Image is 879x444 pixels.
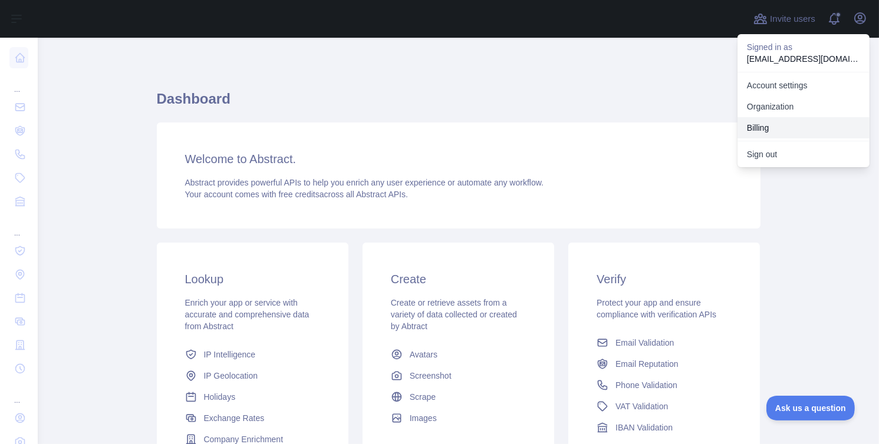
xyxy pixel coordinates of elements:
span: Invite users [770,12,815,26]
a: Account settings [738,75,870,96]
a: Images [386,407,531,429]
a: IP Intelligence [180,344,325,365]
a: VAT Validation [592,396,736,417]
span: IP Intelligence [204,349,256,360]
button: Sign out [738,144,870,165]
span: Enrich your app or service with accurate and comprehensive data from Abstract [185,298,310,331]
span: Avatars [410,349,437,360]
div: ... [9,71,28,94]
h3: Lookup [185,271,320,287]
span: Phone Validation [615,379,677,391]
span: IBAN Validation [615,422,673,433]
div: ... [9,214,28,238]
a: Organization [738,96,870,117]
span: Images [410,412,437,424]
p: Signed in as [747,41,860,53]
span: Email Validation [615,337,674,349]
a: IBAN Validation [592,417,736,438]
span: Protect your app and ensure compliance with verification APIs [597,298,716,319]
span: Abstract provides powerful APIs to help you enrich any user experience or automate any workflow. [185,178,544,187]
button: Billing [738,117,870,138]
span: Screenshot [410,370,452,382]
button: Invite users [751,9,818,28]
h3: Verify [597,271,732,287]
a: Email Reputation [592,353,736,375]
span: Exchange Rates [204,412,265,424]
a: Screenshot [386,365,531,386]
span: IP Geolocation [204,370,258,382]
a: Scrape [386,386,531,407]
a: Email Validation [592,332,736,353]
span: Create or retrieve assets from a variety of data collected or created by Abtract [391,298,517,331]
a: IP Geolocation [180,365,325,386]
span: Your account comes with across all Abstract APIs. [185,190,408,199]
span: Scrape [410,391,436,403]
a: Phone Validation [592,375,736,396]
span: free credits [279,190,320,199]
div: ... [9,382,28,405]
iframe: Toggle Customer Support [766,396,855,420]
span: Holidays [204,391,236,403]
a: Holidays [180,386,325,407]
h1: Dashboard [157,90,761,118]
a: Exchange Rates [180,407,325,429]
span: Email Reputation [615,358,679,370]
h3: Create [391,271,526,287]
p: [EMAIL_ADDRESS][DOMAIN_NAME] [747,53,860,65]
h3: Welcome to Abstract. [185,151,732,167]
span: VAT Validation [615,400,668,412]
a: Avatars [386,344,531,365]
